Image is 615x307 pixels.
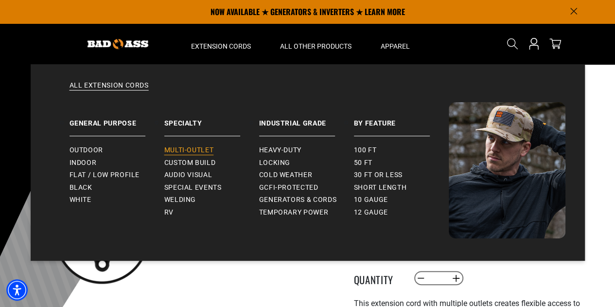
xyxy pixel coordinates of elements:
[70,102,164,136] a: General Purpose
[259,208,329,217] span: Temporary Power
[547,38,563,50] a: cart
[164,171,212,180] span: Audio Visual
[259,159,290,167] span: Locking
[70,159,97,167] span: Indoor
[354,272,403,285] label: Quantity
[259,206,354,219] a: Temporary Power
[259,157,354,169] a: Locking
[449,102,565,238] img: Bad Ass Extension Cords
[164,146,214,155] span: Multi-Outlet
[526,23,542,64] a: Open this option
[265,23,366,64] summary: All Other Products
[259,171,313,180] span: Cold Weather
[354,102,449,136] a: By Feature
[70,194,164,206] a: White
[70,157,164,169] a: Indoor
[70,181,164,194] a: Black
[70,144,164,157] a: Outdoor
[259,181,354,194] a: GCFI-Protected
[354,206,449,219] a: 12 gauge
[354,159,372,167] span: 50 ft
[259,196,337,204] span: Generators & Cords
[191,42,251,51] span: Extension Cords
[354,208,388,217] span: 12 gauge
[259,169,354,181] a: Cold Weather
[88,39,148,49] img: Bad Ass Extension Cords
[70,196,91,204] span: White
[176,23,265,64] summary: Extension Cords
[259,144,354,157] a: Heavy-Duty
[50,81,565,102] a: All Extension Cords
[164,144,259,157] a: Multi-Outlet
[259,146,301,155] span: Heavy-Duty
[354,146,377,155] span: 100 ft
[259,183,318,192] span: GCFI-Protected
[164,194,259,206] a: Welding
[164,181,259,194] a: Special Events
[164,208,174,217] span: RV
[6,279,28,301] div: Accessibility Menu
[354,181,449,194] a: Short Length
[259,194,354,206] a: Generators & Cords
[354,171,403,180] span: 30 ft or less
[354,169,449,181] a: 30 ft or less
[280,42,351,51] span: All Other Products
[354,157,449,169] a: 50 ft
[259,102,354,136] a: Industrial Grade
[164,157,259,169] a: Custom Build
[70,146,103,155] span: Outdoor
[164,169,259,181] a: Audio Visual
[164,159,216,167] span: Custom Build
[164,102,259,136] a: Specialty
[505,36,520,52] summary: Search
[70,171,140,180] span: Flat / Low Profile
[354,144,449,157] a: 100 ft
[354,194,449,206] a: 10 gauge
[70,169,164,181] a: Flat / Low Profile
[381,42,410,51] span: Apparel
[354,183,407,192] span: Short Length
[70,183,92,192] span: Black
[354,196,388,204] span: 10 gauge
[164,206,259,219] a: RV
[366,23,424,64] summary: Apparel
[164,183,222,192] span: Special Events
[164,196,196,204] span: Welding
